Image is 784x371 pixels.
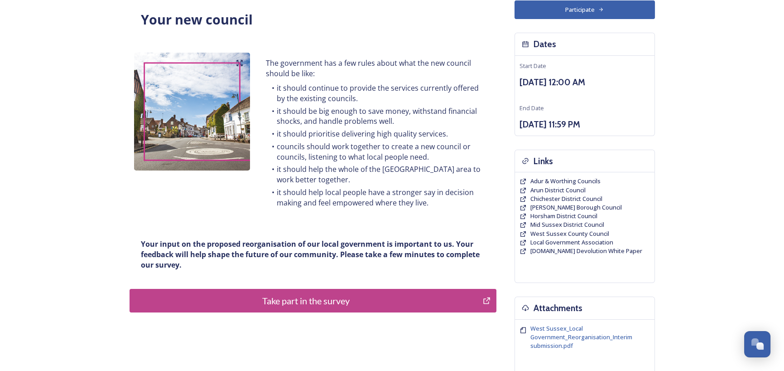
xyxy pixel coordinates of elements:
[141,10,253,28] strong: Your new council
[534,38,556,51] h3: Dates
[266,142,485,162] li: councils should work together to create a new council or councils, listening to what local people...
[519,76,650,89] h3: [DATE] 12:00 AM
[266,164,485,185] li: it should help the whole of the [GEOGRAPHIC_DATA] area to work better together.
[266,58,485,78] p: The government has a few rules about what the new council should be like:
[519,62,546,70] span: Start Date
[266,83,485,103] li: it should continue to provide the services currently offered by the existing councils.
[141,239,481,269] strong: Your input on the proposed reorganisation of our local government is important to us. Your feedba...
[744,331,770,357] button: Open Chat
[530,212,597,220] a: Horsham District Council
[530,229,609,238] a: West Sussex County Council
[530,229,609,238] span: West Sussex County Council
[266,106,485,127] li: it should be big enough to save money, withstand financial shocks, and handle problems well.
[515,0,655,19] button: Participate
[530,247,642,255] a: [DOMAIN_NAME] Devolution White Paper
[266,187,485,208] li: it should help local people have a stronger say in decision making and feel empowered where they ...
[530,220,604,229] span: Mid Sussex District Council
[530,177,601,185] a: Adur & Worthing Councils
[530,186,586,195] a: Arun District Council
[530,203,622,212] a: [PERSON_NAME] Borough Council
[519,104,544,112] span: End Date
[266,129,485,139] li: it should prioritise delivering high quality services.
[534,155,553,168] h3: Links
[530,238,613,247] a: Local Government Association
[519,118,650,131] h3: [DATE] 11:59 PM
[135,294,478,308] div: Take part in the survey
[534,302,582,315] h3: Attachments
[530,195,602,203] a: Chichester District Council
[530,203,622,211] span: [PERSON_NAME] Borough Council
[530,220,604,229] a: Mid Sussex District Council
[130,289,496,312] button: Take part in the survey
[530,324,632,350] span: West Sussex_Local Government_Reorganisation_Interim submission.pdf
